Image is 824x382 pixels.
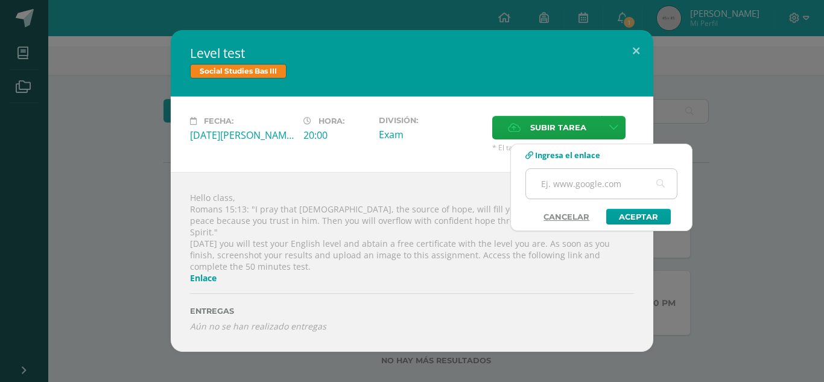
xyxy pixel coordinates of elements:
[535,150,600,161] span: Ingresa el enlace
[190,320,634,332] i: Aún no se han realizado entregas
[379,128,483,141] div: Exam
[171,172,653,351] div: Hello class, Romans 15:13: "I pray that [DEMOGRAPHIC_DATA], the source of hope, will fill you com...
[526,169,677,199] input: Ej. www.google.com
[204,116,233,126] span: Fecha:
[190,45,634,62] h2: Level test
[531,209,601,224] a: Cancelar
[606,209,671,224] a: Aceptar
[530,116,586,139] span: Subir tarea
[190,129,294,142] div: [DATE][PERSON_NAME]
[319,116,344,126] span: Hora:
[492,142,634,153] span: * El tamaño máximo permitido es 50 MB
[379,116,483,125] label: División:
[190,307,634,316] label: ENTREGAS
[303,129,369,142] div: 20:00
[190,64,287,78] span: Social Studies Bas III
[190,272,217,284] a: Enlace
[619,30,653,71] button: Close (Esc)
